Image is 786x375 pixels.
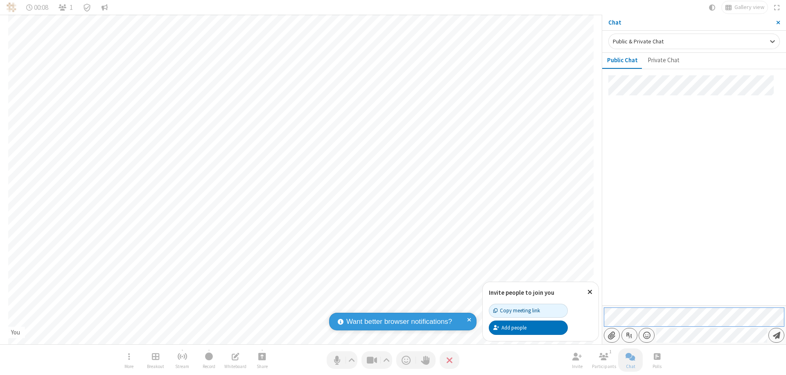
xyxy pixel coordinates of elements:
[250,348,274,372] button: Start sharing
[592,348,616,372] button: Open participant list
[147,364,164,369] span: Breakout
[621,328,637,343] button: Show formatting
[613,38,664,45] span: Public & Private Chat
[79,1,95,14] div: Meeting details Encryption enabled
[581,282,599,302] button: Close popover
[124,364,133,369] span: More
[643,53,684,68] button: Private Chat
[602,53,643,68] button: Public Chat
[257,364,268,369] span: Share
[175,364,189,369] span: Stream
[70,4,73,11] span: 1
[734,4,764,11] span: Gallery view
[23,1,52,14] div: Timer
[626,364,635,369] span: Chat
[489,304,568,318] button: Copy meeting link
[55,1,76,14] button: Open participant list
[143,348,168,372] button: Manage Breakout Rooms
[565,348,589,372] button: Invite participants (⌘+Shift+I)
[203,364,215,369] span: Record
[653,364,662,369] span: Polls
[224,364,246,369] span: Whiteboard
[770,15,786,30] button: Close sidebar
[346,316,452,327] span: Want better browser notifications?
[170,348,194,372] button: Start streaming
[592,364,616,369] span: Participants
[327,351,357,369] button: Mute (⌘+Shift+A)
[7,2,16,12] img: QA Selenium DO NOT DELETE OR CHANGE
[346,351,357,369] button: Audio settings
[768,328,784,343] button: Send message
[639,328,655,343] button: Open menu
[706,1,719,14] button: Using system theme
[196,348,221,372] button: Start recording
[771,1,783,14] button: Fullscreen
[489,289,554,296] label: Invite people to join you
[722,1,768,14] button: Change layout
[361,351,392,369] button: Stop video (⌘+Shift+V)
[34,4,48,11] span: 00:08
[223,348,248,372] button: Open shared whiteboard
[493,307,540,314] div: Copy meeting link
[381,351,392,369] button: Video setting
[98,1,111,14] button: Conversation
[618,348,643,372] button: Close chat
[608,18,770,27] p: Chat
[416,351,436,369] button: Raise hand
[607,348,614,355] div: 1
[117,348,141,372] button: Open menu
[440,351,459,369] button: End or leave meeting
[645,348,669,372] button: Open poll
[489,321,568,334] button: Add people
[396,351,416,369] button: Send a reaction
[8,328,23,337] div: You
[572,364,583,369] span: Invite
